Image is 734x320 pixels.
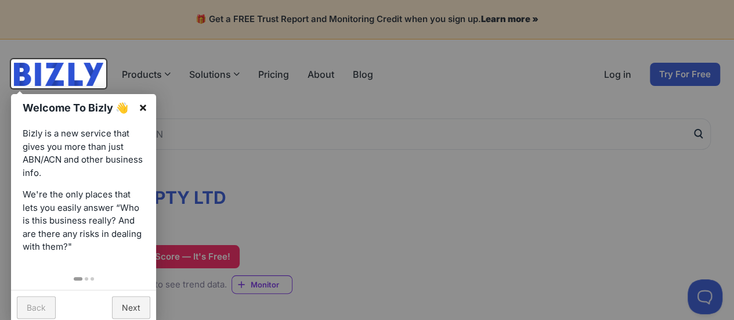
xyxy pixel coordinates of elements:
[112,296,150,319] a: Next
[130,94,156,120] a: ×
[23,127,144,179] p: Bizly is a new service that gives you more than just ABN/ACN and other business info.
[23,100,132,116] h1: Welcome To Bizly 👋
[23,188,144,254] p: We're the only places that lets you easily answer “Who is this business really? And are there any...
[17,296,56,319] a: Back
